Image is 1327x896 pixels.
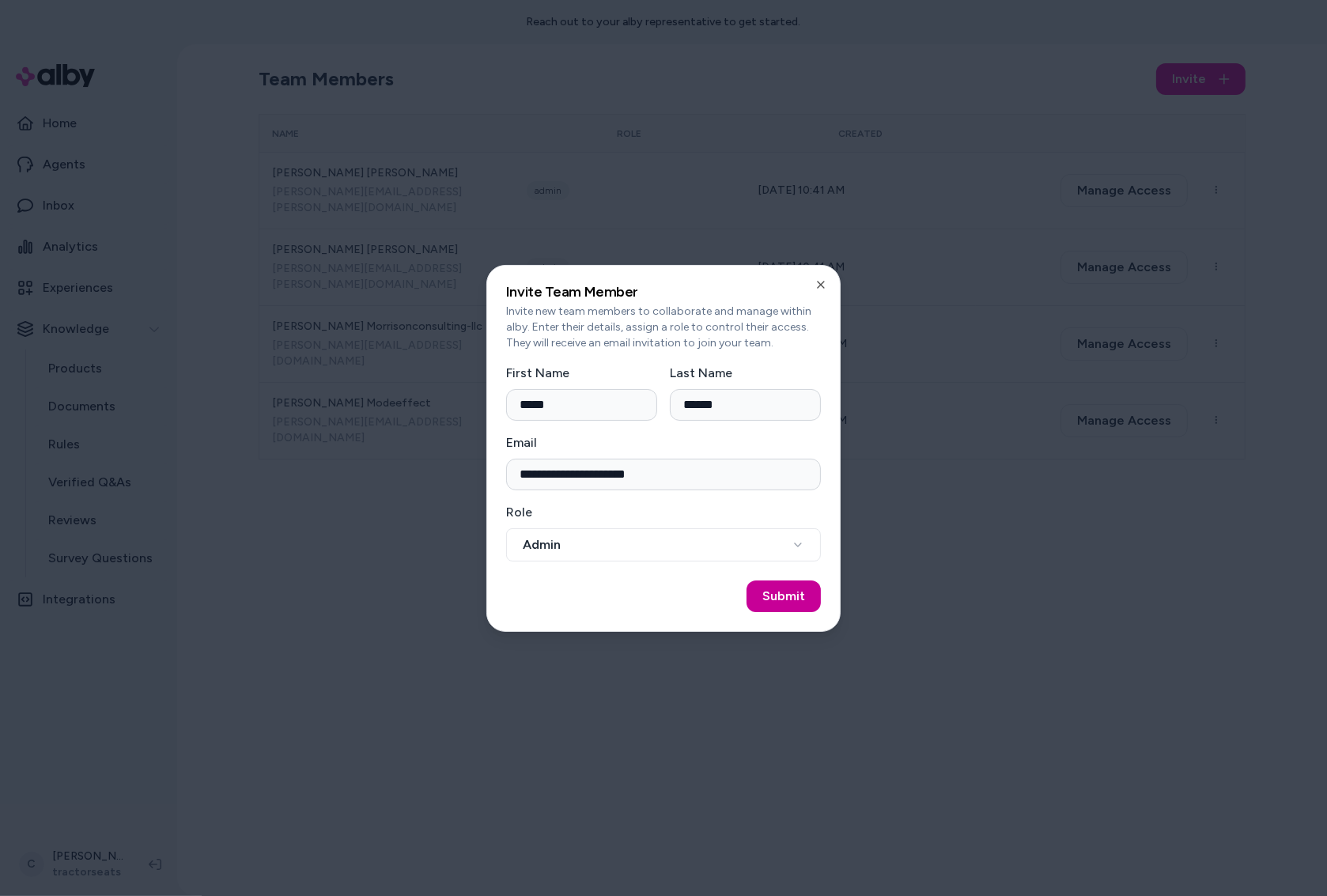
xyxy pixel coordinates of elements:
label: Last Name [670,365,732,380]
label: Role [506,505,532,520]
label: Email [506,435,537,450]
h2: Invite Team Member [506,285,821,299]
p: Invite new team members to collaborate and manage within alby. Enter their details, assign a role... [506,304,821,351]
button: Submit [747,580,821,612]
label: First Name [506,365,569,380]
